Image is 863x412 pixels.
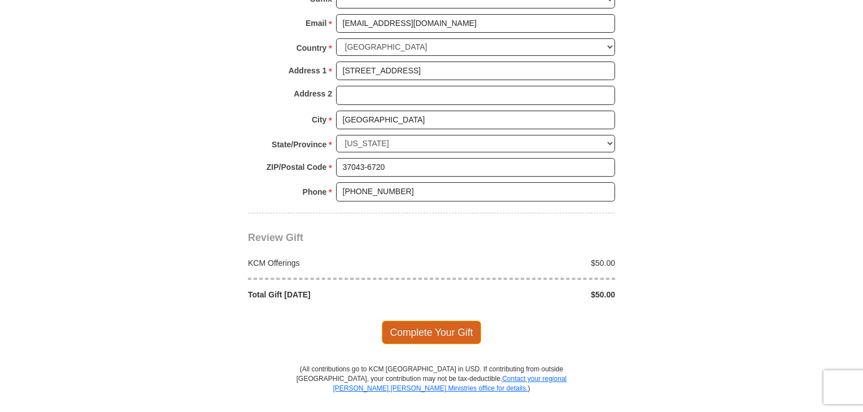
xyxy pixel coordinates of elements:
[303,184,327,200] strong: Phone
[289,63,327,78] strong: Address 1
[248,232,303,243] span: Review Gift
[306,15,326,31] strong: Email
[242,289,432,300] div: Total Gift [DATE]
[272,137,326,152] strong: State/Province
[294,86,332,102] strong: Address 2
[431,257,621,269] div: $50.00
[242,257,432,269] div: KCM Offerings
[382,321,482,344] span: Complete Your Gift
[297,40,327,56] strong: Country
[267,159,327,175] strong: ZIP/Postal Code
[312,112,326,128] strong: City
[431,289,621,300] div: $50.00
